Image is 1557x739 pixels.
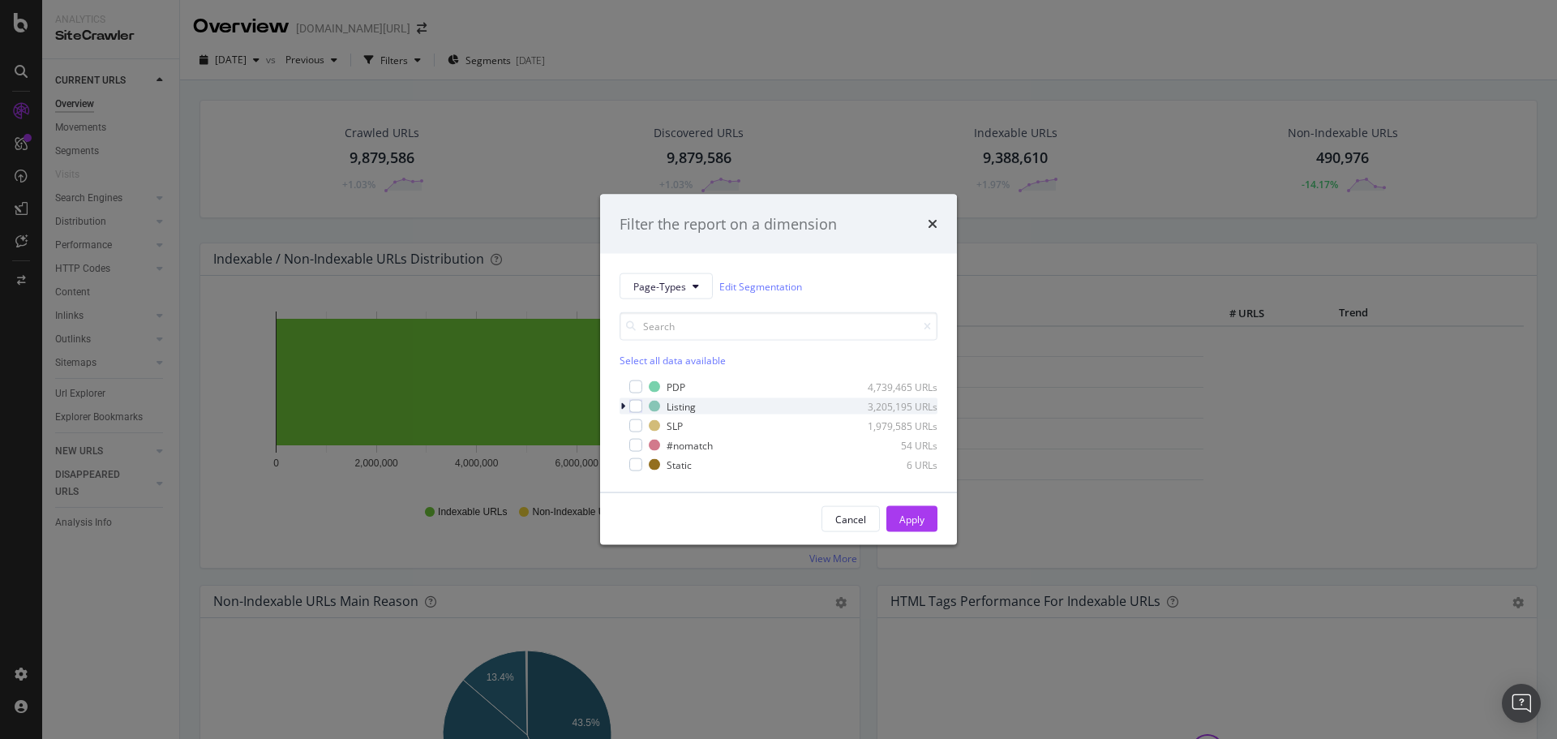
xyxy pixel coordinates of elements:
[620,312,937,341] input: Search
[667,399,696,413] div: Listing
[858,380,937,393] div: 4,739,465 URLs
[667,380,685,393] div: PDP
[600,194,957,545] div: modal
[928,213,937,234] div: times
[858,419,937,432] div: 1,979,585 URLs
[667,458,692,471] div: Static
[835,512,866,526] div: Cancel
[858,399,937,413] div: 3,205,195 URLs
[633,279,686,293] span: Page-Types
[620,354,937,367] div: Select all data available
[667,438,713,452] div: #nomatch
[886,506,937,532] button: Apply
[858,458,937,471] div: 6 URLs
[667,419,683,432] div: SLP
[899,512,924,526] div: Apply
[821,506,880,532] button: Cancel
[620,273,713,299] button: Page-Types
[620,213,837,234] div: Filter the report on a dimension
[1502,684,1541,723] div: Open Intercom Messenger
[858,438,937,452] div: 54 URLs
[719,277,802,294] a: Edit Segmentation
